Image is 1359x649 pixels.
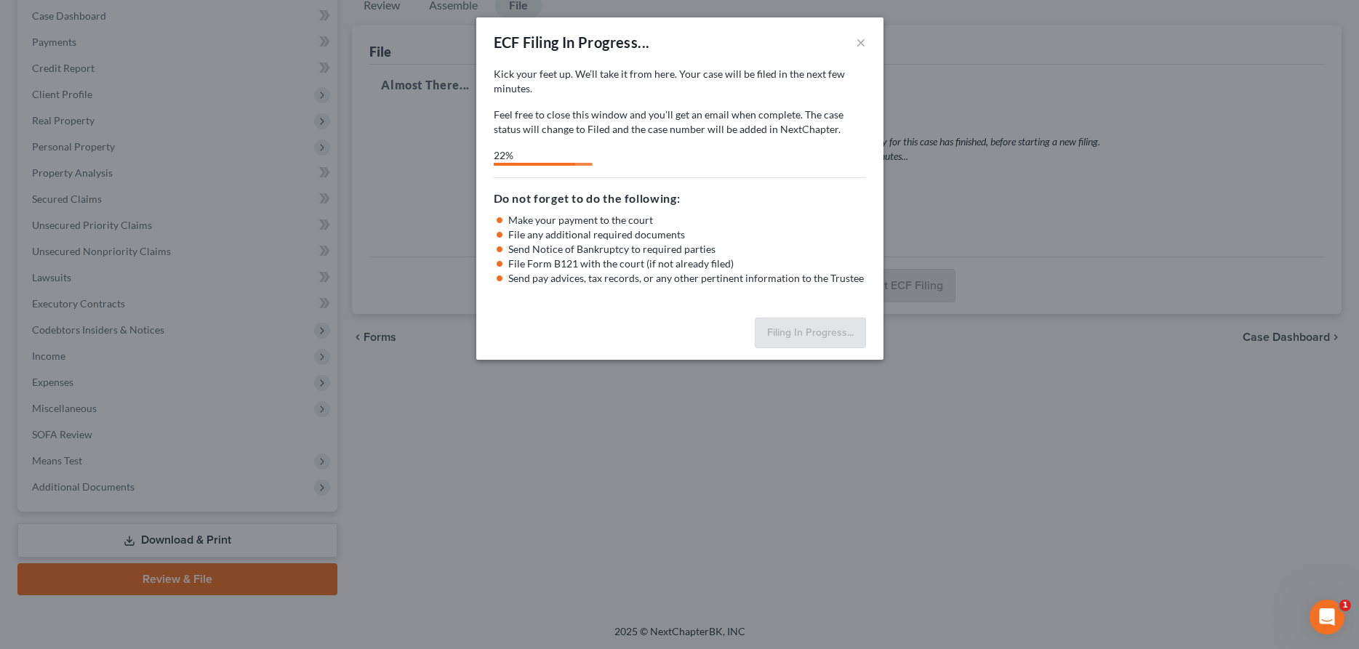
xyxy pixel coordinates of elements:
li: Send pay advices, tax records, or any other pertinent information to the Trustee [508,271,866,286]
li: File Form B121 with the court (if not already filed) [508,257,866,271]
p: Kick your feet up. We’ll take it from here. Your case will be filed in the next few minutes. [494,67,866,96]
li: Send Notice of Bankruptcy to required parties [508,242,866,257]
div: ECF Filing In Progress... [494,32,650,52]
div: 22% [494,148,576,163]
iframe: Intercom live chat [1310,600,1344,634]
h5: Do not forget to do the following: [494,190,866,207]
p: Feel free to close this window and you’ll get an email when complete. The case status will change... [494,108,866,137]
li: File any additional required documents [508,227,866,242]
li: Make your payment to the court [508,213,866,227]
button: Filing In Progress... [755,318,866,348]
button: × [856,33,866,51]
span: 1 [1339,600,1351,611]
